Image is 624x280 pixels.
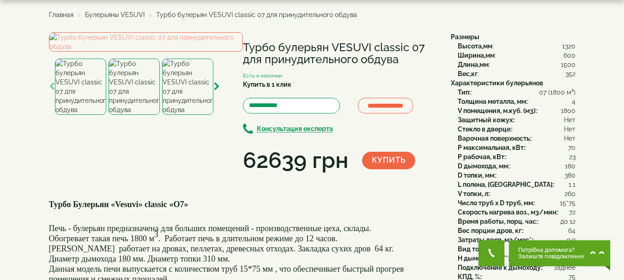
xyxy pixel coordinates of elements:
div: : [458,161,576,171]
img: Турбо булерьян VESUVI classic 07 для принудительного обдува [109,59,160,115]
div: : [458,180,576,189]
span: 600 [563,51,576,60]
b: Стекло в дверце: [458,125,512,133]
b: Вес порции дров, кг: [458,227,523,234]
button: Купить [362,152,415,169]
span: 15*75 [560,198,576,208]
a: Главная [49,11,73,18]
b: Скорость нагрева воз., м3/мин: [458,209,557,216]
span: 1320 [562,42,576,51]
span: 70 [568,143,576,152]
font: [PERSON_NAME] работает на дровах, пеллетах, древесных отходах. Закладка сухих дров 64 кг. [49,244,394,253]
button: Chat button [509,240,610,266]
div: : [458,263,576,272]
b: D топки, мм: [458,172,496,179]
b: Размеры [451,33,479,41]
div: : [458,42,576,51]
span: 64 [568,226,576,235]
img: Турбо булерьян VESUVI classic 07 для принудительного обдува [49,32,243,52]
span: 1800 [561,106,576,115]
img: Турбо булерьян VESUVI classic 07 для принудительного обдува [162,59,213,115]
div: : [458,189,576,198]
h1: Турбо булерьян VESUVI classic 07 для принудительного обдува [243,42,437,66]
div: : [458,208,576,217]
b: Вес,кг [458,70,478,77]
img: Турбо булерьян VESUVI classic 07 для принудительного обдува [55,59,106,115]
font: Обогревает такая печь 1800 м . Работает печь в длительном режиме до 12 часов. [49,230,338,243]
span: 9.9 [567,235,576,244]
div: : [458,171,576,180]
div: : [458,88,576,97]
div: : [458,235,576,244]
b: Консультация експерта [257,125,333,133]
b: Затраты дров, м3/мес*: [458,236,533,244]
span: 380 [564,171,576,180]
b: Защитный кожух: [458,116,514,124]
div: : [458,198,576,208]
span: Нет [564,125,576,134]
b: Число труб x D труб, мм: [458,199,534,207]
div: : [458,244,576,254]
b: V топки, л: [458,190,490,197]
div: 62639 грн [243,145,348,176]
div: : [458,217,576,226]
div: : [458,134,576,143]
span: 3 [154,230,158,239]
a: Булерьяны VESUVI [85,11,145,18]
b: Ширина,мм [458,52,495,59]
b: Время работы, порц. час: [458,218,538,225]
div: : [458,115,576,125]
div: : [458,254,576,263]
button: Get Call button [479,240,504,266]
span: 23 [569,152,576,161]
span: Заднее [553,263,576,272]
b: Высота,мм [458,42,492,50]
div: : [458,51,576,60]
span: 1500 [561,60,576,69]
div: : [458,152,576,161]
div: : [458,143,576,152]
div: : [458,60,576,69]
label: Купить в 1 клик [243,80,291,89]
div: : [458,97,576,106]
div: : [458,125,576,134]
div: : [458,106,576,115]
b: Характеристики булерьянов [451,79,543,87]
span: Турбо булерьян VESUVI classic 07 для принудительного обдува [156,11,357,18]
small: Есть в наличии [243,72,282,79]
span: до 12 [560,217,576,226]
span: Залиште повідомлення [518,253,585,260]
span: Нет [564,134,576,143]
span: 1.1 [569,180,576,189]
b: Турбо Булерьян «Vesuvi» classic «О7» [49,200,188,209]
span: 07 (1800 м³) [539,88,576,97]
b: P рабочая, кВт: [458,153,506,161]
b: Варочная поверхность: [458,135,531,142]
b: L полена, [GEOGRAPHIC_DATA]: [458,181,554,188]
span: Потрібна допомога? [518,247,585,253]
font: Печь - булерьян предназначена для больших помещений - производственные цеха, склады. [49,224,371,233]
span: 4 [572,97,576,106]
span: 260 [564,189,576,198]
b: Вид топлива: [458,245,499,253]
b: Подключение к дымоходу: [458,264,542,271]
div: : [458,226,576,235]
span: 180 [565,161,576,171]
b: Тип: [458,89,471,96]
b: Толщина металла, мм: [458,98,527,105]
b: H дымохода, м**: [458,255,509,262]
span: Нет [564,115,576,125]
span: 72 [569,208,576,217]
b: D дымохода, мм: [458,162,509,170]
font: Диаметр дымохода 180 мм. Диаметр топки 310 мм. [49,254,230,263]
b: Длина,мм [458,61,489,68]
b: P максимальная, кВт: [458,144,525,151]
b: V помещения, м.куб. (м3): [458,107,537,114]
div: : [458,69,576,78]
span: 352 [565,69,576,78]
